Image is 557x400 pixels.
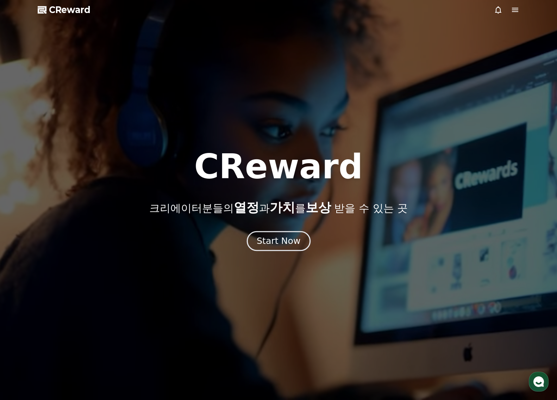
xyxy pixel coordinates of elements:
a: CReward [38,4,90,16]
button: Start Now [246,231,310,251]
a: 대화 [46,223,91,241]
p: 크리에이터분들의 과 를 받을 수 있는 곳 [149,201,408,215]
span: 가치 [270,200,295,215]
span: CReward [49,4,90,16]
span: 홈 [22,234,26,240]
h1: CReward [194,150,363,184]
div: Start Now [257,235,300,247]
span: 열정 [234,200,259,215]
a: 설정 [91,223,135,241]
span: 보상 [306,200,331,215]
span: 대화 [64,234,73,240]
a: 홈 [2,223,46,241]
a: Start Now [248,239,309,245]
span: 설정 [109,234,117,240]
